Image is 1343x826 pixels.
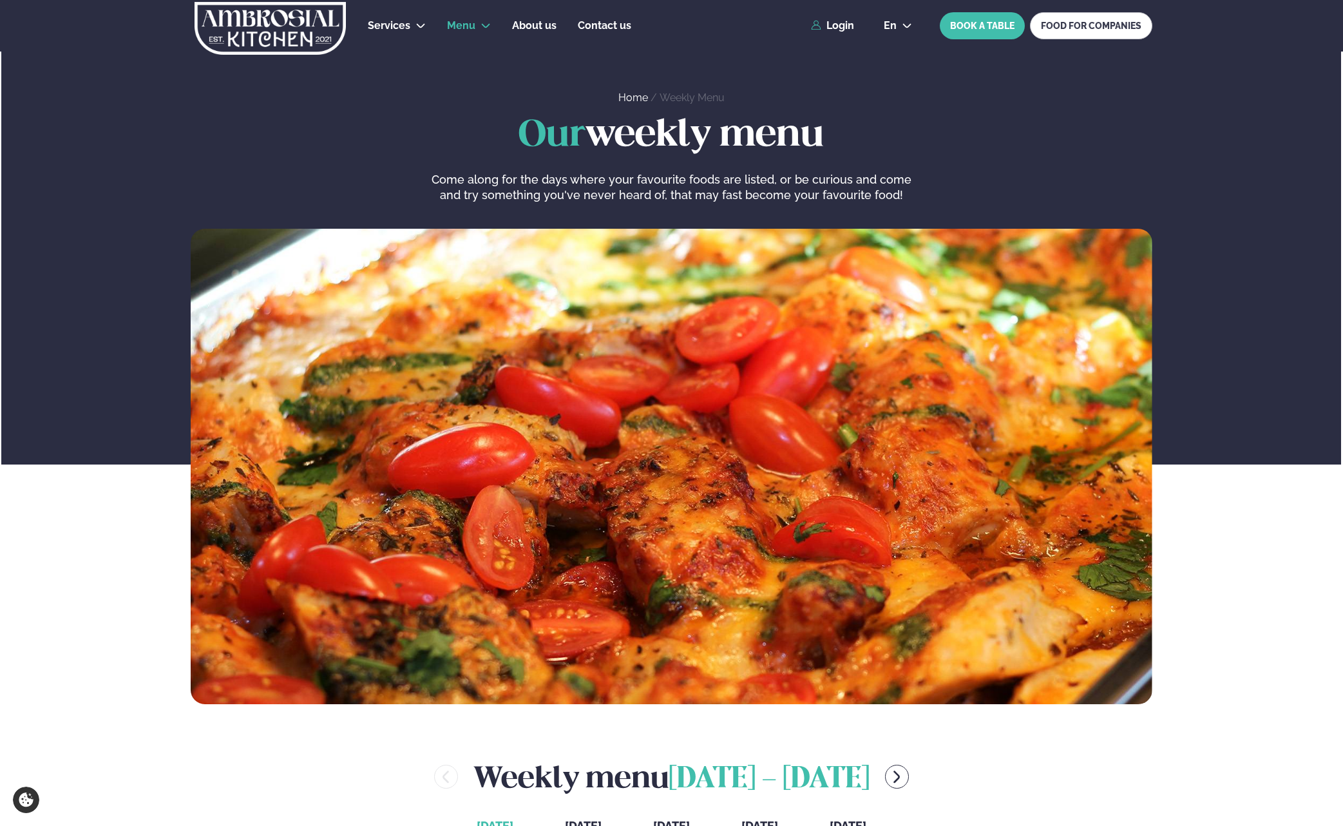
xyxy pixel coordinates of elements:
span: / [651,91,660,104]
span: en [884,21,897,31]
a: Cookie settings [13,787,39,813]
a: About us [512,18,557,34]
span: Menu [447,19,475,32]
a: FOOD FOR COMPANIES [1030,12,1152,39]
h2: Weekly menu [473,756,870,798]
span: Our [519,118,586,153]
button: BOOK A TABLE [940,12,1025,39]
a: Weekly Menu [660,91,725,104]
span: [DATE] - [DATE] [669,765,870,794]
a: Login [811,20,854,32]
p: Come along for the days where your favourite foods are listed, or be curious and come and try som... [428,172,915,203]
span: Contact us [578,19,631,32]
img: image alt [191,229,1152,704]
button: en [873,21,922,31]
a: Home [618,91,648,104]
span: Services [368,19,410,32]
a: Services [368,18,410,34]
a: Contact us [578,18,631,34]
h1: weekly menu [191,115,1152,157]
a: Menu [447,18,475,34]
img: logo [193,2,347,55]
button: menu-btn-right [885,765,909,789]
button: menu-btn-left [434,765,458,789]
span: About us [512,19,557,32]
